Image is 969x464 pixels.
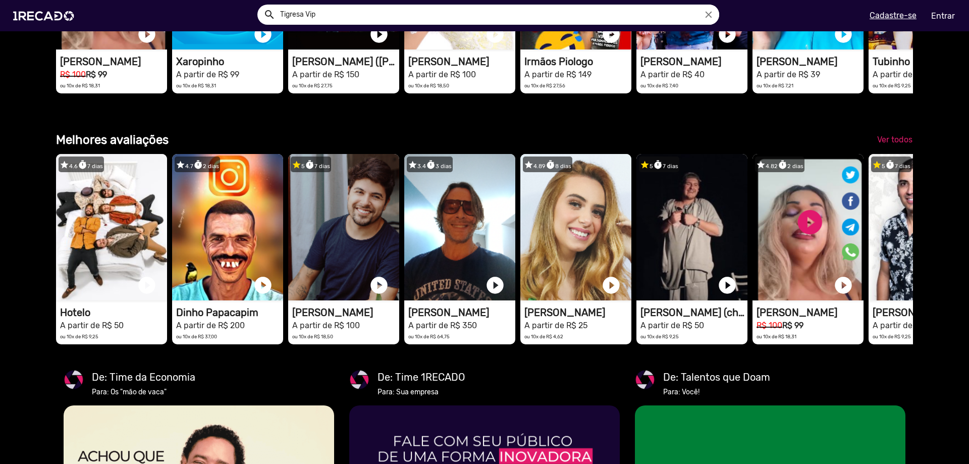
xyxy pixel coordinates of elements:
h1: Dinho Papacapim [176,306,283,319]
mat-card-title: De: Time 1RECADO [378,370,465,385]
h1: [PERSON_NAME] (churros) [640,306,747,319]
small: ou 10x de R$ 18,31 [60,83,100,88]
mat-icon: Example home icon [263,9,276,21]
video: 1RECADO vídeos dedicados para fãs e empresas [56,154,167,300]
video: 1RECADO vídeos dedicados para fãs e empresas [520,154,631,300]
h1: [PERSON_NAME] [757,306,864,319]
small: ou 10x de R$ 9,25 [60,334,98,339]
button: Example home icon [260,5,278,23]
h1: [PERSON_NAME] [292,306,399,319]
mat-card-title: De: Time da Economia [92,370,195,385]
small: ou 10x de R$ 4,62 [524,334,563,339]
h1: [PERSON_NAME] [757,56,864,68]
h1: [PERSON_NAME] [524,306,631,319]
small: ou 10x de R$ 9,25 [640,334,679,339]
a: play_circle_filled [369,275,389,295]
small: A partir de R$ 50 [873,70,936,79]
h1: [PERSON_NAME] [408,306,515,319]
h1: Xaropinho [176,56,283,68]
small: ou 10x de R$ 18,31 [757,334,796,339]
video: 1RECADO vídeos dedicados para fãs e empresas [172,154,283,300]
mat-card-subtitle: Para: Você! [663,387,770,397]
small: ou 10x de R$ 37,00 [176,334,217,339]
b: Melhores avaliações [56,133,169,147]
small: A partir de R$ 50 [873,321,936,330]
small: A partir de R$ 200 [176,321,245,330]
u: Cadastre-se [870,11,917,20]
b: R$ 99 [86,70,107,79]
small: A partir de R$ 50 [640,321,704,330]
h1: Irmãos Piologo [524,56,631,68]
small: ou 10x de R$ 7,21 [757,83,793,88]
small: A partir de R$ 350 [408,321,477,330]
a: play_circle_filled [717,24,737,44]
b: R$ 99 [782,321,803,330]
small: A partir de R$ 50 [60,321,124,330]
small: A partir de R$ 39 [757,70,820,79]
h1: [PERSON_NAME] ([PERSON_NAME] & [PERSON_NAME]) [292,56,399,68]
small: ou 10x de R$ 27,75 [292,83,333,88]
span: Ver todos [877,135,912,144]
small: ou 10x de R$ 7,40 [640,83,678,88]
video: 1RECADO vídeos dedicados para fãs e empresas [404,154,515,300]
input: Pesquisar... [273,5,719,25]
small: A partir de R$ 100 [408,70,476,79]
mat-card-subtitle: Para: Os "mão de vaca" [92,387,195,397]
small: A partir de R$ 99 [176,70,239,79]
a: play_circle_filled [601,275,621,295]
a: play_circle_filled [833,24,853,44]
small: A partir de R$ 100 [292,321,360,330]
h1: [PERSON_NAME] [408,56,515,68]
small: ou 10x de R$ 18,50 [408,83,449,88]
small: A partir de R$ 149 [524,70,591,79]
small: ou 10x de R$ 18,50 [292,334,333,339]
a: play_circle_filled [137,275,157,295]
small: A partir de R$ 150 [292,70,359,79]
video: 1RECADO vídeos dedicados para fãs e empresas [752,154,864,300]
video: 1RECADO vídeos dedicados para fãs e empresas [288,154,399,300]
small: ou 10x de R$ 9,25 [873,334,911,339]
small: ou 10x de R$ 64,75 [408,334,450,339]
mat-card-title: De: Talentos que Doam [663,370,770,385]
a: play_circle_filled [485,24,505,44]
a: play_circle_filled [485,275,505,295]
h1: [PERSON_NAME] [60,56,167,68]
small: R$ 100 [757,321,782,330]
a: play_circle_filled [601,24,621,44]
a: Entrar [925,7,961,25]
small: ou 10x de R$ 18,31 [176,83,216,88]
small: R$ 100 [60,70,86,79]
h1: Hotelo [60,306,167,319]
small: ou 10x de R$ 9,25 [873,83,911,88]
a: play_circle_filled [717,275,737,295]
small: ou 10x de R$ 27,56 [524,83,565,88]
mat-card-subtitle: Para: Sua empresa [378,387,465,397]
h1: [PERSON_NAME] [640,56,747,68]
a: play_circle_filled [253,275,273,295]
i: close [703,9,714,20]
video: 1RECADO vídeos dedicados para fãs e empresas [636,154,747,300]
a: play_circle_filled [833,275,853,295]
small: A partir de R$ 40 [640,70,705,79]
small: A partir de R$ 25 [524,321,587,330]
